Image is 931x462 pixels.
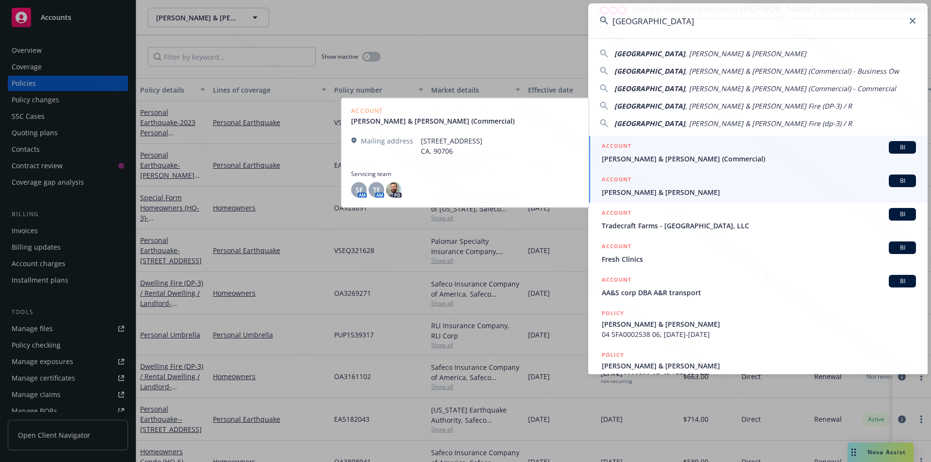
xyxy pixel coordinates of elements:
span: 04 SFA0002538 07, [DATE]-[DATE] [602,371,916,381]
span: , [PERSON_NAME] & [PERSON_NAME] [685,49,806,58]
h5: ACCOUNT [602,175,631,186]
a: ACCOUNTBIAA&S corp DBA A&R transport [588,270,928,303]
span: [GEOGRAPHIC_DATA] [614,66,685,76]
span: [GEOGRAPHIC_DATA] [614,101,685,111]
h5: ACCOUNT [602,141,631,153]
span: , [PERSON_NAME] & [PERSON_NAME] Fire (dp-3) / R [685,119,852,128]
h5: ACCOUNT [602,275,631,287]
a: POLICY[PERSON_NAME] & [PERSON_NAME]04 SFA0002538 07, [DATE]-[DATE] [588,345,928,386]
span: [PERSON_NAME] & [PERSON_NAME] [602,361,916,371]
h5: POLICY [602,350,624,360]
h5: POLICY [602,308,624,318]
span: [GEOGRAPHIC_DATA] [614,84,685,93]
a: ACCOUNTBITradecraft Farms - [GEOGRAPHIC_DATA], LLC [588,203,928,236]
span: BI [893,143,912,152]
span: BI [893,277,912,286]
span: , [PERSON_NAME] & [PERSON_NAME] Fire (DP-3) / R [685,101,852,111]
span: [GEOGRAPHIC_DATA] [614,49,685,58]
a: ACCOUNTBI[PERSON_NAME] & [PERSON_NAME] (Commercial) [588,136,928,169]
span: , [PERSON_NAME] & [PERSON_NAME] (Commercial) - Business Ow [685,66,899,76]
span: [GEOGRAPHIC_DATA] [614,119,685,128]
a: ACCOUNTBIFresh Clinics [588,236,928,270]
span: Tradecraft Farms - [GEOGRAPHIC_DATA], LLC [602,221,916,231]
span: [PERSON_NAME] & [PERSON_NAME] [602,187,916,197]
span: BI [893,210,912,219]
input: Search... [588,3,928,38]
span: [PERSON_NAME] & [PERSON_NAME] [602,319,916,329]
span: , [PERSON_NAME] & [PERSON_NAME] (Commercial) - Commercial [685,84,896,93]
a: POLICY[PERSON_NAME] & [PERSON_NAME]04 SFA0002538 06, [DATE]-[DATE] [588,303,928,345]
span: Fresh Clinics [602,254,916,264]
a: ACCOUNTBI[PERSON_NAME] & [PERSON_NAME] [588,169,928,203]
span: 04 SFA0002538 06, [DATE]-[DATE] [602,329,916,339]
span: BI [893,243,912,252]
span: AA&S corp DBA A&R transport [602,287,916,298]
h5: ACCOUNT [602,208,631,220]
span: BI [893,176,912,185]
span: [PERSON_NAME] & [PERSON_NAME] (Commercial) [602,154,916,164]
h5: ACCOUNT [602,241,631,253]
